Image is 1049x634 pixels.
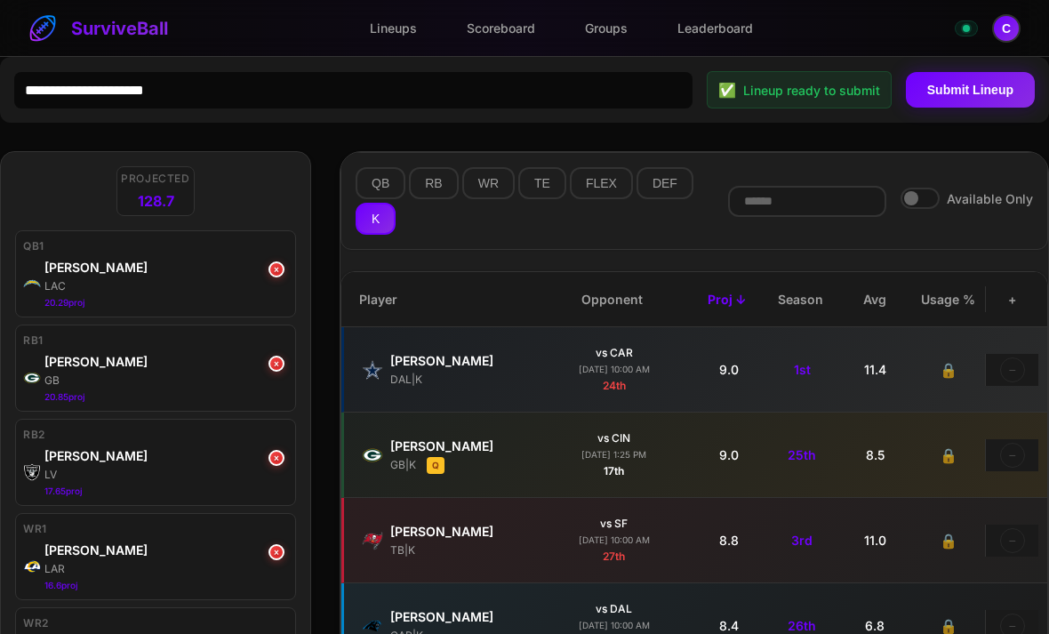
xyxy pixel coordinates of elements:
[906,72,1035,108] button: Submit Lineup
[138,190,174,212] span: 128.7
[268,544,284,560] button: ×
[603,379,626,392] span: 24th
[533,286,690,312] div: Opponent
[1000,357,1025,382] button: −
[23,275,41,293] img: LAC logo
[838,442,911,468] div: 8.5
[1000,443,1025,468] button: −
[603,550,625,563] span: 27th
[390,351,533,370] div: Brandon Aubrey
[518,167,566,199] button: TE
[44,446,288,465] div: Ashton Jeanty
[947,189,1033,208] span: Available Only
[985,286,1038,312] div: +
[743,81,880,100] span: Lineup ready to submit
[23,333,288,349] div: RB1
[390,437,533,455] div: Brandon McManus
[390,542,533,558] div: TB | K
[692,442,765,468] div: 9.0
[23,521,288,537] div: WR1
[604,464,624,478] span: 17th
[356,12,431,44] a: Lineups
[356,286,533,312] div: Player
[940,530,957,551] span: 🔒
[356,203,396,235] button: K
[690,286,764,312] div: Proj ↓
[838,527,911,553] div: 11.0
[23,427,288,443] div: RB2
[28,14,57,43] img: SurviveBall
[268,450,284,466] button: ×
[390,607,533,626] div: Ryan Fitzgerald
[268,261,284,277] button: ×
[570,167,633,199] button: FLEX
[579,363,650,376] div: [DATE] 10:00 AM
[362,359,383,381] img: DAL logo
[992,14,1021,43] button: Open profile menu
[791,531,813,550] span: 3rd
[940,445,957,466] span: 🔒
[764,286,837,312] div: Season
[596,345,633,361] div: vs CAR
[940,359,957,381] span: 🔒
[28,14,168,43] a: SurviveBall
[268,356,284,372] button: ×
[23,615,288,631] div: WR2
[788,445,816,464] span: 25th
[23,463,41,481] img: LV logo
[121,171,189,187] span: Projected
[911,286,985,312] div: Usage %
[596,601,632,617] div: vs DAL
[579,619,650,632] div: [DATE] 10:00 AM
[390,372,533,388] div: DAL | K
[44,579,288,592] div: 16.6 proj
[462,167,515,199] button: WR
[44,373,288,389] div: GB
[837,286,911,312] div: Avg
[597,430,630,446] div: vs CIN
[692,527,765,553] div: 8.8
[571,12,642,44] a: Groups
[794,360,811,379] span: 1st
[23,238,288,254] div: QB1
[427,457,444,474] span: Oct 9: The Packers listed McManus (quadriceps) as a limited participant in Thursday's practice.
[692,357,765,382] div: 9.0
[1000,528,1025,553] button: −
[637,167,693,199] button: DEF
[362,445,383,466] img: GB logo
[579,534,650,547] div: [DATE] 10:00 AM
[44,352,288,371] div: Josh Jacobs
[600,516,628,532] div: vs SF
[356,167,405,199] button: QB
[409,167,458,199] button: RB
[44,485,288,498] div: 17.65 proj
[44,296,288,309] div: 20.29 proj
[44,390,288,404] div: 20.85 proj
[390,457,533,474] div: GB | K
[452,12,549,44] a: Scoreboard
[44,278,288,294] div: LAC
[44,561,288,577] div: LAR
[663,12,767,44] a: Leaderboard
[23,558,41,575] img: LAR logo
[838,357,911,382] div: 11.4
[581,448,646,461] div: [DATE] 1:25 PM
[390,522,533,541] div: Chase McLaughlin
[44,258,288,277] div: Justin Herbert
[718,79,736,100] span: ✅
[44,467,288,483] div: LV
[23,369,41,387] img: GB logo
[44,541,288,559] div: Davante Adams
[362,530,383,551] img: TB logo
